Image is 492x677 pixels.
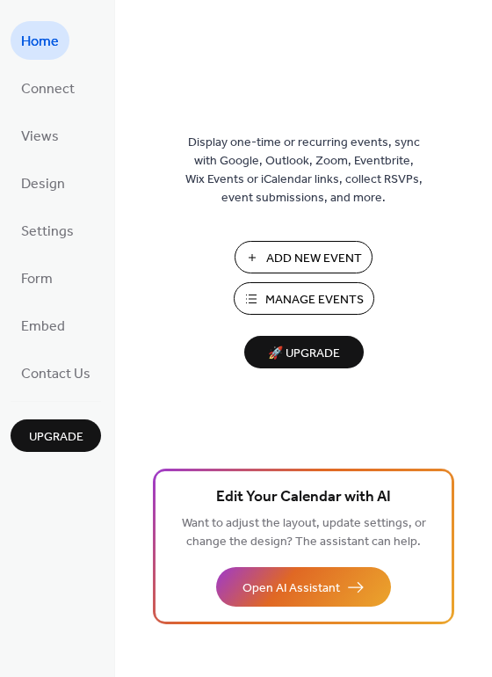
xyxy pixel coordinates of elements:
span: Home [21,28,59,56]
span: Open AI Assistant [242,579,340,598]
span: Views [21,123,59,151]
span: Edit Your Calendar with AI [216,485,391,510]
span: 🚀 Upgrade [255,342,353,366]
span: Display one-time or recurring events, sync with Google, Outlook, Zoom, Eventbrite, Wix Events or ... [185,134,423,207]
a: Design [11,164,76,202]
a: Views [11,116,69,155]
span: Embed [21,313,65,341]
button: Manage Events [234,282,374,315]
span: Form [21,266,53,294]
a: Embed [11,306,76,345]
span: Want to adjust the layout, update settings, or change the design? The assistant can help. [182,512,426,554]
span: Connect [21,76,75,104]
button: Add New Event [235,241,373,273]
span: Design [21,171,65,199]
a: Settings [11,211,84,250]
button: Open AI Assistant [216,567,391,607]
a: Contact Us [11,353,101,392]
span: Add New Event [266,250,362,268]
a: Form [11,258,63,297]
span: Settings [21,218,74,246]
span: Manage Events [265,291,364,309]
a: Connect [11,69,85,107]
button: Upgrade [11,419,101,452]
span: Upgrade [29,428,83,447]
span: Contact Us [21,360,90,389]
button: 🚀 Upgrade [244,336,364,368]
a: Home [11,21,69,60]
